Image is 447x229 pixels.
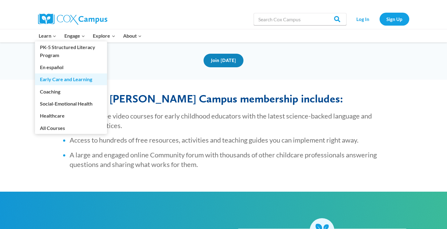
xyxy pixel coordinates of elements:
[35,122,107,134] a: All Courses
[380,13,409,25] a: Sign Up
[35,73,107,85] a: Early Care and Learning
[211,57,236,63] span: Join [DATE]
[350,13,376,25] a: Log In
[350,13,409,25] nav: Secondary Navigation
[89,29,119,42] button: Child menu of Explore
[70,111,385,131] li: Access to free video courses for early childhood educators with the latest science-backed languag...
[63,92,343,105] span: Your free [PERSON_NAME] Campus membership includes:
[35,41,107,61] a: PK-5 Structured Literacy Program
[70,135,385,145] li: Access to hundreds of free resources, activities and teaching guides you can implement right away.
[119,29,146,42] button: Child menu of About
[35,29,61,42] button: Child menu of Learn
[35,61,107,73] a: En español
[204,54,243,67] a: Join [DATE]
[60,29,89,42] button: Child menu of Engage
[35,110,107,122] a: Healthcare
[70,150,385,169] li: A large and engaged online Community forum with thousands of other childcare professionals answer...
[38,14,107,25] img: Cox Campus
[254,13,346,25] input: Search Cox Campus
[35,85,107,97] a: Coaching
[35,98,107,110] a: Social-Emotional Health
[35,29,146,42] nav: Primary Navigation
